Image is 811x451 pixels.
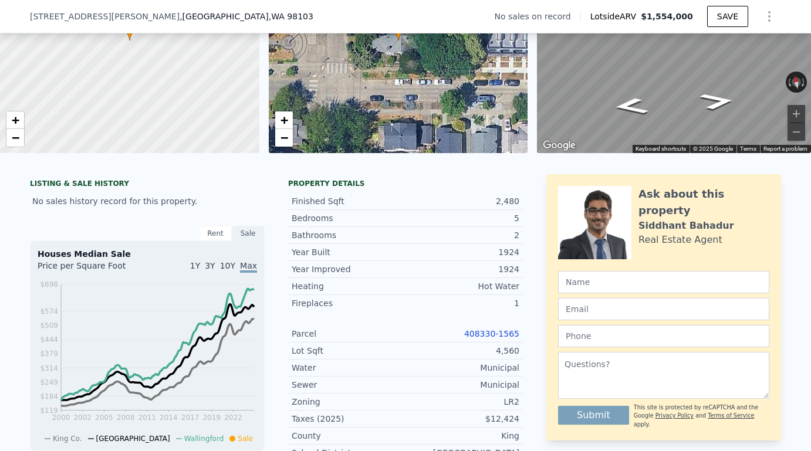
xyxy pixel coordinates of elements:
div: No sales on record [495,11,580,22]
div: Year Improved [292,263,405,275]
div: County [292,430,405,442]
tspan: 2000 [52,413,70,422]
a: Zoom out [6,129,24,147]
path: Go West, N 41st St [599,94,663,119]
a: Privacy Policy [655,412,694,419]
tspan: $444 [40,335,58,344]
span: − [12,130,19,145]
button: Zoom out [788,123,805,141]
a: Zoom out [275,129,293,147]
a: Terms of Service [708,412,754,419]
span: Lotside ARV [590,11,641,22]
input: Email [558,298,769,320]
tspan: 2011 [138,413,156,422]
div: Siddhant Bahadur [638,219,734,233]
button: Submit [558,406,629,425]
span: [GEOGRAPHIC_DATA] [96,435,170,443]
a: Zoom in [275,111,293,129]
div: Rent [199,226,232,241]
button: Keyboard shortcuts [636,145,686,153]
div: Property details [288,179,523,188]
div: Hot Water [405,280,519,292]
tspan: 2014 [160,413,178,422]
div: Finished Sqft [292,195,405,207]
tspan: $314 [40,364,58,372]
button: Rotate counterclockwise [786,72,792,93]
a: Terms [740,145,756,152]
tspan: 2002 [73,413,92,422]
div: Year Built [292,246,405,258]
div: 2,480 [405,195,519,207]
div: Bathrooms [292,229,405,241]
button: Rotate clockwise [801,72,807,93]
div: Lot Sqft [292,345,405,357]
span: Wallingford [184,435,224,443]
a: Zoom in [6,111,24,129]
a: Open this area in Google Maps (opens a new window) [540,138,579,153]
span: , [GEOGRAPHIC_DATA] [180,11,313,22]
tspan: $184 [40,392,58,401]
tspan: 2005 [95,413,113,422]
div: Zoning [292,396,405,408]
div: Sewer [292,379,405,391]
span: King Co. [53,435,82,443]
div: 2 [405,229,519,241]
span: , WA 98103 [269,12,313,21]
div: Price per Square Foot [38,260,147,279]
div: King [405,430,519,442]
tspan: 2008 [117,413,135,422]
span: 10Y [220,261,235,270]
span: $1,554,000 [641,12,693,21]
button: Show Options [758,5,781,28]
div: Houses Median Sale [38,248,257,260]
button: Zoom in [788,105,805,123]
div: Bedrooms [292,212,405,224]
div: Municipal [405,379,519,391]
div: $12,424 [405,413,519,425]
tspan: $379 [40,350,58,358]
path: Go East, N 41st St [685,89,749,114]
tspan: 2022 [224,413,242,422]
div: Water [292,362,405,374]
input: Name [558,271,769,293]
div: 1 [405,297,519,309]
div: 5 [405,212,519,224]
button: Reset the view [790,71,803,93]
span: [STREET_ADDRESS][PERSON_NAME] [30,11,180,22]
div: Ask about this property [638,186,769,219]
div: 1924 [405,263,519,275]
div: 1924 [405,246,519,258]
span: 1Y [190,261,200,270]
div: 4,560 [405,345,519,357]
span: Max [240,261,257,273]
span: + [12,113,19,127]
div: No sales history record for this property. [30,191,265,212]
tspan: $698 [40,280,58,289]
button: SAVE [707,6,748,27]
tspan: 2017 [181,413,200,422]
tspan: $249 [40,378,58,386]
span: + [280,113,288,127]
a: Report a problem [763,145,807,152]
div: Municipal [405,362,519,374]
input: Phone [558,325,769,347]
tspan: 2019 [202,413,221,422]
span: − [280,130,288,145]
img: Google [540,138,579,153]
span: 3Y [205,261,215,270]
span: © 2025 Google [693,145,733,152]
tspan: $509 [40,321,58,330]
div: Heating [292,280,405,292]
tspan: $574 [40,307,58,316]
div: LR2 [405,396,519,408]
div: Sale [232,226,265,241]
div: LISTING & SALE HISTORY [30,179,265,191]
div: This site is protected by reCAPTCHA and the Google and apply. [634,403,769,429]
span: Sale [238,435,253,443]
tspan: $119 [40,406,58,415]
div: Real Estate Agent [638,233,722,247]
div: Fireplaces [292,297,405,309]
a: 408330-1565 [464,329,519,338]
div: Taxes (2025) [292,413,405,425]
div: Parcel [292,328,405,340]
